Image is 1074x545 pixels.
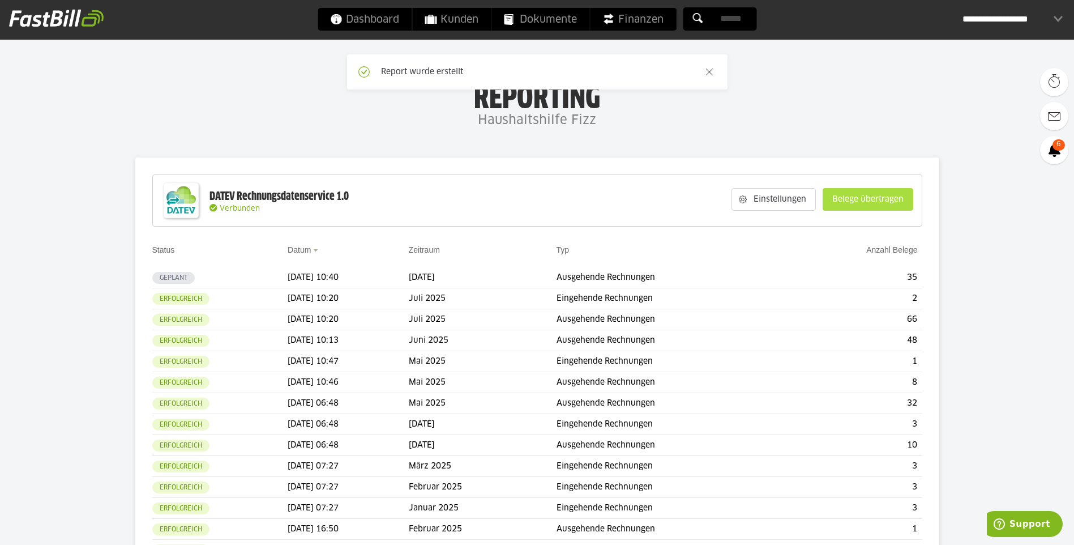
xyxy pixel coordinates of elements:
sl-badge: Erfolgreich [152,461,209,472]
td: 3 [790,456,922,477]
sl-badge: Erfolgreich [152,356,209,368]
sl-button: Einstellungen [731,188,816,211]
a: Anzahl Belege [866,245,917,254]
td: Ausgehende Rechnungen [557,435,790,456]
td: [DATE] 06:48 [288,393,409,414]
span: Dokumente [504,8,577,31]
td: [DATE] 10:47 [288,351,409,372]
td: Eingehende Rechnungen [557,414,790,435]
sl-badge: Erfolgreich [152,335,209,347]
img: DATEV-Datenservice Logo [159,178,204,223]
td: Ausgehende Rechnungen [557,330,790,351]
span: Dashboard [330,8,399,31]
td: 66 [790,309,922,330]
div: DATEV Rechnungsdatenservice 1.0 [209,189,349,204]
sl-badge: Erfolgreich [152,482,209,493]
sl-badge: Erfolgreich [152,293,209,305]
td: Mai 2025 [409,372,557,393]
td: Eingehende Rechnungen [557,288,790,309]
td: Januar 2025 [409,498,557,519]
span: Finanzen [602,8,664,31]
sl-badge: Erfolgreich [152,314,209,326]
td: Eingehende Rechnungen [557,498,790,519]
sl-badge: Erfolgreich [152,503,209,514]
a: Zeitraum [409,245,440,254]
a: Kunden [412,8,491,31]
td: Ausgehende Rechnungen [557,267,790,288]
td: 10 [790,435,922,456]
td: 1 [790,519,922,540]
td: 35 [790,267,922,288]
td: 1 [790,351,922,372]
sl-badge: Erfolgreich [152,419,209,431]
td: 2 [790,288,922,309]
td: Ausgehende Rechnungen [557,309,790,330]
td: [DATE] [409,435,557,456]
a: 6 [1040,136,1068,164]
td: 3 [790,477,922,498]
td: 3 [790,498,922,519]
td: 3 [790,414,922,435]
td: Mai 2025 [409,351,557,372]
td: [DATE] 06:48 [288,414,409,435]
td: [DATE] 06:48 [288,435,409,456]
td: Eingehende Rechnungen [557,456,790,477]
td: Ausgehende Rechnungen [557,372,790,393]
img: fastbill_logo_white.png [9,9,104,27]
td: [DATE] 07:27 [288,477,409,498]
td: Ausgehende Rechnungen [557,393,790,414]
td: Juli 2025 [409,288,557,309]
td: [DATE] 10:46 [288,372,409,393]
a: Typ [557,245,570,254]
td: [DATE] 10:20 [288,309,409,330]
td: Eingehende Rechnungen [557,351,790,372]
td: Februar 2025 [409,477,557,498]
td: [DATE] [409,267,557,288]
td: 32 [790,393,922,414]
td: [DATE] [409,414,557,435]
iframe: Öffnet ein Widget, in dem Sie weitere Informationen finden [987,511,1063,539]
a: Finanzen [590,8,676,31]
td: 8 [790,372,922,393]
td: [DATE] 07:27 [288,498,409,519]
sl-badge: Erfolgreich [152,440,209,452]
sl-badge: Erfolgreich [152,398,209,410]
td: Mai 2025 [409,393,557,414]
sl-badge: Erfolgreich [152,377,209,389]
sl-button: Belege übertragen [823,188,913,211]
span: Verbunden [220,205,260,212]
td: Juni 2025 [409,330,557,351]
td: Juli 2025 [409,309,557,330]
td: Eingehende Rechnungen [557,477,790,498]
td: Ausgehende Rechnungen [557,519,790,540]
a: Dokumente [491,8,589,31]
a: Status [152,245,175,254]
td: März 2025 [409,456,557,477]
td: [DATE] 10:13 [288,330,409,351]
span: 6 [1052,139,1065,151]
a: Dashboard [318,8,412,31]
td: [DATE] 10:20 [288,288,409,309]
td: [DATE] 07:27 [288,456,409,477]
sl-badge: Erfolgreich [152,523,209,535]
sl-badge: Geplant [152,272,195,284]
td: [DATE] 16:50 [288,519,409,540]
td: 48 [790,330,922,351]
a: Datum [288,245,311,254]
td: [DATE] 10:40 [288,267,409,288]
td: Februar 2025 [409,519,557,540]
span: Kunden [425,8,478,31]
img: sort_desc.gif [313,249,320,252]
